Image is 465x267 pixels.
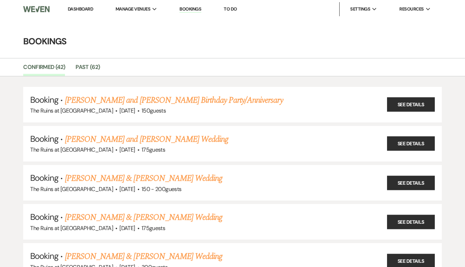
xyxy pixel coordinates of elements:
span: The Ruins at [GEOGRAPHIC_DATA] [30,146,113,153]
span: The Ruins at [GEOGRAPHIC_DATA] [30,224,113,232]
a: Dashboard [68,6,93,12]
span: 175 guests [142,224,165,232]
a: [PERSON_NAME] & [PERSON_NAME] Wedding [65,172,222,185]
span: Booking [30,172,58,183]
a: [PERSON_NAME] and [PERSON_NAME] Wedding [65,133,229,146]
a: Confirmed (42) [23,63,65,76]
a: To Do [224,6,237,12]
span: Booking [30,250,58,261]
span: 175 guests [142,146,165,153]
a: See Details [387,215,435,229]
span: [DATE] [119,146,135,153]
span: The Ruins at [GEOGRAPHIC_DATA] [30,107,113,114]
span: [DATE] [119,224,135,232]
span: Booking [30,211,58,222]
span: The Ruins at [GEOGRAPHIC_DATA] [30,185,113,193]
span: Manage Venues [116,6,150,13]
a: [PERSON_NAME] & [PERSON_NAME] Wedding [65,250,222,263]
img: Weven Logo [23,2,50,17]
a: See Details [387,97,435,112]
a: See Details [387,136,435,151]
span: Booking [30,133,58,144]
span: 150 guests [142,107,166,114]
a: Bookings [179,6,201,13]
a: [PERSON_NAME] and [PERSON_NAME] Birthday Party/Anniversary [65,94,283,107]
a: [PERSON_NAME] & [PERSON_NAME] Wedding [65,211,222,224]
span: [DATE] [119,185,135,193]
span: Booking [30,94,58,105]
span: [DATE] [119,107,135,114]
a: Past (62) [76,63,100,76]
span: Settings [350,6,370,13]
span: Resources [399,6,424,13]
span: 150 - 200 guests [142,185,181,193]
a: See Details [387,176,435,190]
